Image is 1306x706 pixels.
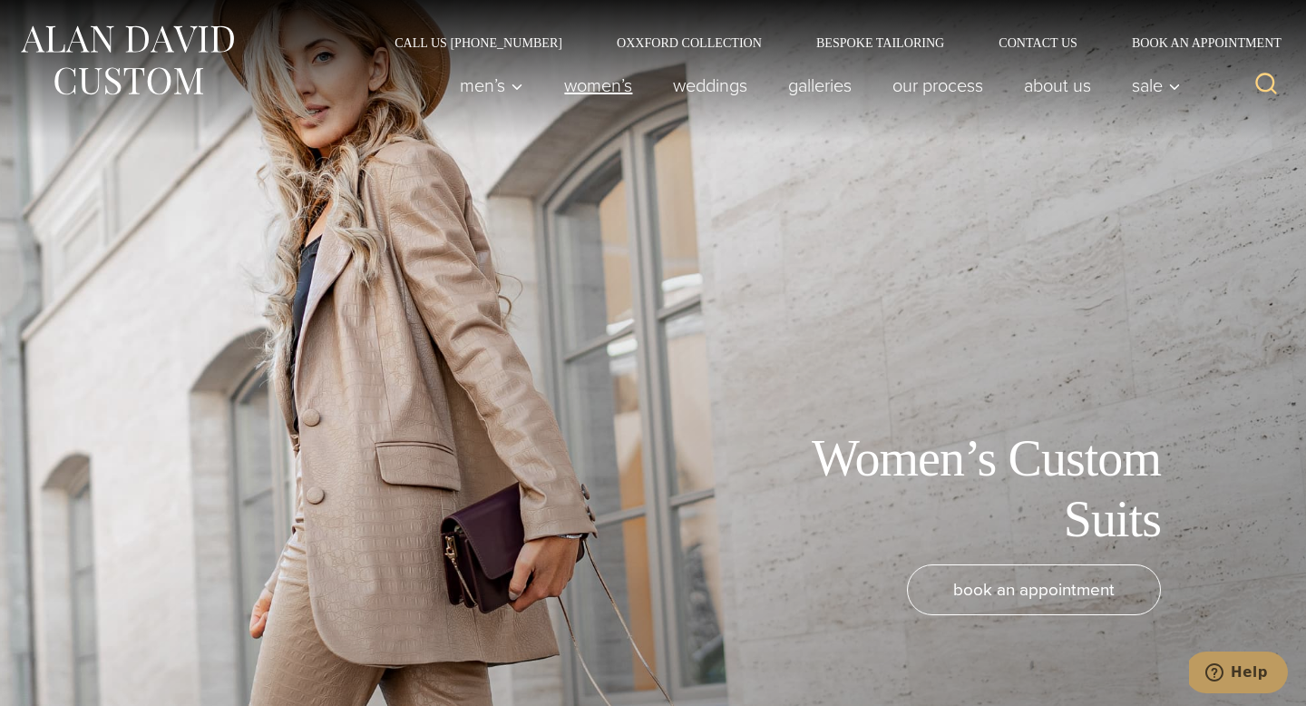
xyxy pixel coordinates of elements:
button: Sale sub menu toggle [1112,67,1191,103]
a: Galleries [768,67,872,103]
a: Oxxford Collection [590,36,789,49]
a: weddings [653,67,768,103]
nav: Secondary Navigation [367,36,1288,49]
a: book an appointment [907,564,1161,615]
a: Contact Us [971,36,1105,49]
a: Call Us [PHONE_NUMBER] [367,36,590,49]
h1: Women’s Custom Suits [753,428,1161,550]
a: Book an Appointment [1105,36,1288,49]
a: Women’s [544,67,653,103]
button: View Search Form [1244,64,1288,107]
a: About Us [1004,67,1112,103]
iframe: Opens a widget where you can chat to one of our agents [1189,652,1288,697]
a: Our Process [872,67,1004,103]
button: Men’s sub menu toggle [440,67,544,103]
img: Alan David Custom [18,20,236,101]
span: book an appointment [953,576,1115,603]
nav: Primary Navigation [440,67,1191,103]
a: Bespoke Tailoring [789,36,971,49]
